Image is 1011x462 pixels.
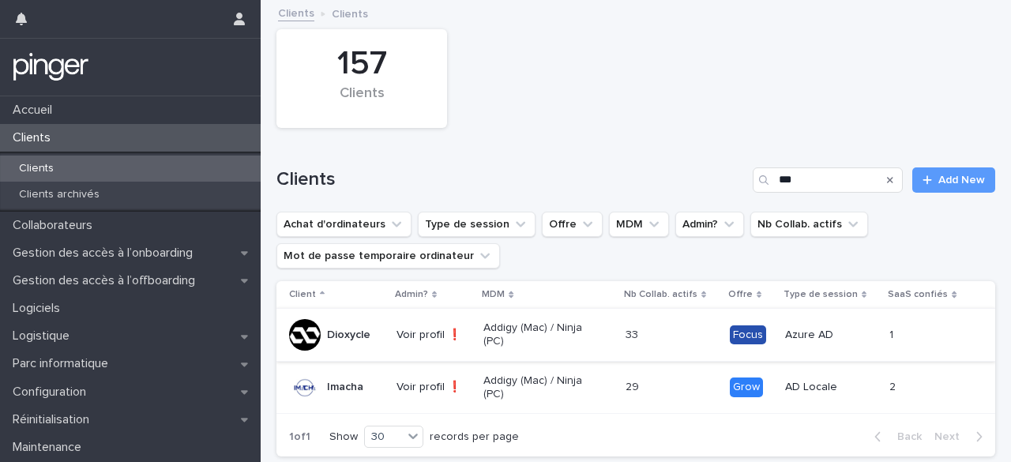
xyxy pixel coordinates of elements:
p: Imacha [327,381,363,394]
button: Back [862,430,928,444]
a: Add New [912,167,995,193]
a: Clients [278,3,314,21]
p: Gestion des accès à l’onboarding [6,246,205,261]
p: Collaborateurs [6,218,105,233]
p: Type de session [784,286,858,303]
p: Configuration [6,385,99,400]
p: Show [329,430,358,444]
p: Addigy (Mac) / Ninja (PC) [483,374,596,401]
h1: Clients [276,168,746,191]
button: Mot de passe temporaire ordinateur [276,243,500,269]
p: Parc informatique [6,356,121,371]
p: 1 of 1 [276,418,323,456]
button: Achat d'ordinateurs [276,212,412,237]
p: Clients [6,162,66,175]
button: Offre [542,212,603,237]
p: records per page [430,430,519,444]
p: 29 [626,377,642,394]
p: Logistique [6,329,82,344]
p: 2 [889,377,899,394]
p: Dioxycle [327,329,370,342]
p: SaaS confiés [888,286,948,303]
p: Clients [6,130,63,145]
span: Next [934,431,969,442]
button: Admin? [675,212,744,237]
div: 157 [303,44,420,84]
p: Admin? [395,286,428,303]
p: Nb Collab. actifs [624,286,697,303]
span: Add New [938,175,985,186]
div: Grow [730,377,763,397]
p: Azure AD [785,329,878,342]
p: Réinitialisation [6,412,102,427]
button: Nb Collab. actifs [750,212,868,237]
p: Accueil [6,103,65,118]
p: Voir profil ❗ [397,381,472,394]
p: Offre [728,286,753,303]
p: 33 [626,325,641,342]
p: 1 [889,325,896,342]
tr: ImachaVoir profil ❗Addigy (Mac) / Ninja (PC)2929 GrowAD Locale22 [276,361,995,414]
img: mTgBEunGTSyRkCgitkcU [13,51,89,83]
div: Clients [303,85,420,118]
p: Addigy (Mac) / Ninja (PC) [483,321,596,348]
p: Client [289,286,316,303]
input: Search [753,167,903,193]
button: Next [928,430,995,444]
p: Gestion des accès à l’offboarding [6,273,208,288]
p: MDM [482,286,505,303]
p: Clients [332,4,368,21]
p: Clients archivés [6,188,112,201]
p: AD Locale [785,381,878,394]
tr: DioxycleVoir profil ❗Addigy (Mac) / Ninja (PC)3333 FocusAzure AD11 [276,309,995,362]
div: 30 [365,429,403,445]
button: MDM [609,212,669,237]
p: Logiciels [6,301,73,316]
div: Focus [730,325,766,345]
button: Type de session [418,212,536,237]
p: Maintenance [6,440,94,455]
span: Back [888,431,922,442]
p: Voir profil ❗ [397,329,472,342]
